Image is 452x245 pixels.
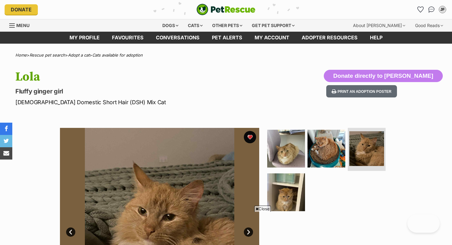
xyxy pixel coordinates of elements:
iframe: Advertisement [114,214,338,242]
a: Favourites [415,5,425,14]
a: PetRescue [196,4,256,15]
span: Menu [16,23,30,28]
a: Adopt a cat [68,53,89,57]
span: Close [254,206,271,212]
a: Rescue pet search [30,53,65,57]
img: logo-cat-932fe2b9b8326f06289b0f2fb663e598f794de774fb13d1741a6617ecf9a85b4.svg [196,4,256,15]
a: Menu [9,19,34,30]
img: Photo of Lola [307,130,345,168]
img: chat-41dd97257d64d25036548639549fe6c8038ab92f7586957e7f3b1b290dea8141.svg [428,6,435,13]
a: Favourites [106,32,150,44]
a: Pet alerts [206,32,248,44]
button: Print an adoption poster [326,85,397,98]
a: conversations [150,32,206,44]
div: About [PERSON_NAME] [349,19,410,32]
a: Prev [66,227,75,237]
a: Cats available for adoption [92,53,143,57]
a: Adopter resources [295,32,364,44]
div: JF [439,6,446,13]
h1: Lola [15,70,276,84]
p: [DEMOGRAPHIC_DATA] Domestic Short Hair (DSH) Mix Cat [15,98,276,106]
div: Other pets [208,19,247,32]
div: Dogs [158,19,183,32]
ul: Account quick links [415,5,447,14]
img: Photo of Lola [267,173,305,211]
a: My account [248,32,295,44]
img: Photo of Lola [267,130,305,168]
div: Get pet support [248,19,299,32]
a: Help [364,32,389,44]
iframe: Help Scout Beacon - Open [407,214,440,233]
a: Donate [5,4,38,15]
p: Fluffy ginger girl [15,87,276,96]
button: My account [438,5,447,14]
button: Donate directly to [PERSON_NAME] [324,70,443,82]
div: Good Reads [411,19,447,32]
img: Photo of Lola [349,131,384,166]
a: My profile [63,32,106,44]
a: Home [15,53,27,57]
a: Conversations [426,5,436,14]
button: favourite [244,131,256,143]
div: Cats [184,19,207,32]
